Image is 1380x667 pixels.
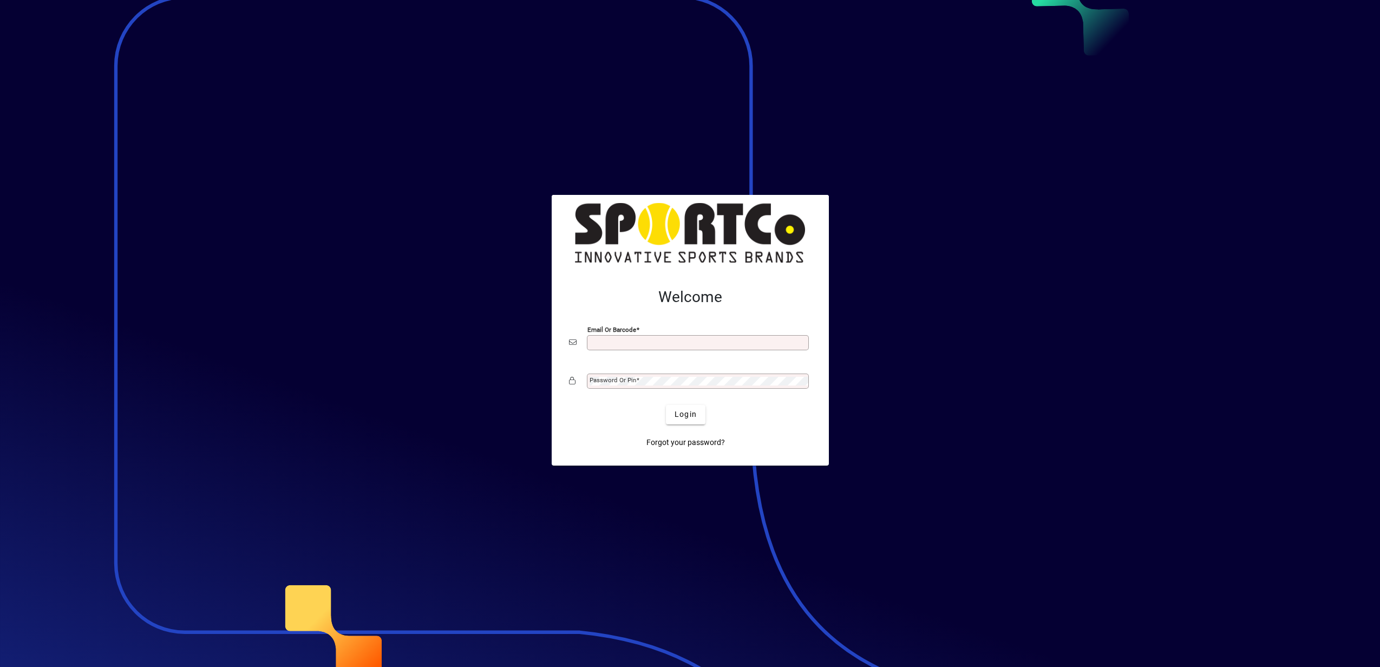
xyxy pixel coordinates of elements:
mat-label: Email or Barcode [587,325,636,333]
button: Login [666,405,705,424]
h2: Welcome [569,288,812,306]
mat-label: Password or Pin [590,376,636,384]
span: Login [675,409,697,420]
a: Forgot your password? [642,433,729,453]
span: Forgot your password? [646,437,725,448]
